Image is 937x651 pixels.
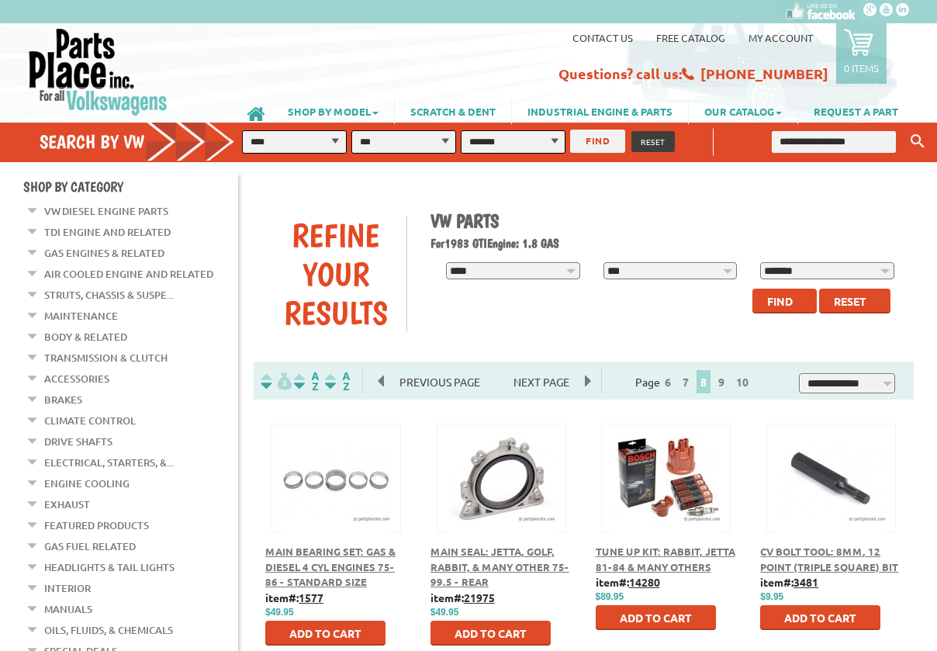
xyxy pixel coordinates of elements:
[749,31,813,44] a: My Account
[44,452,174,473] a: Electrical, Starters, &...
[596,591,624,602] span: $89.95
[498,375,585,389] a: Next Page
[44,473,130,493] a: Engine Cooling
[767,294,793,308] span: Find
[629,575,660,589] u: 14280
[620,611,692,625] span: Add to Cart
[40,130,245,153] h4: Search by VW
[656,31,725,44] a: Free Catalog
[430,236,902,251] h2: 1983 GTI
[322,372,353,390] img: Sort by Sales Rank
[44,431,112,452] a: Drive Shafts
[27,27,169,116] img: Parts Place Inc!
[906,129,929,154] button: Keyword Search
[798,98,914,124] a: REQUEST A PART
[44,327,127,347] a: Body & Related
[44,578,91,598] a: Interior
[641,136,666,147] span: RESET
[760,545,898,573] a: CV Bolt Tool: 8mm, 12 Point (Triple Square) Bit
[265,590,323,604] b: item#:
[44,410,136,431] a: Climate Control
[430,607,459,618] span: $49.95
[291,372,322,390] img: Sort by Headline
[430,236,444,251] span: For
[44,348,168,368] a: Transmission & Clutch
[272,98,394,124] a: SHOP BY MODEL
[265,607,294,618] span: $49.95
[819,289,890,313] button: Reset
[572,31,633,44] a: Contact us
[512,98,688,124] a: INDUSTRIAL ENGINE & PARTS
[44,599,92,619] a: Manuals
[487,236,559,251] span: Engine: 1.8 GAS
[697,370,711,393] span: 8
[430,621,551,646] button: Add to Cart
[265,621,386,646] button: Add to Cart
[631,131,675,152] button: RESET
[44,243,164,263] a: Gas Engines & Related
[395,98,511,124] a: SCRATCH & DENT
[44,557,175,577] a: Headlights & Tail Lights
[430,545,569,588] a: Main Seal: Jetta, Golf, Rabbit, & Many Other 75-99.5 - Rear
[299,590,323,604] u: 1577
[289,626,361,640] span: Add to Cart
[44,515,149,535] a: Featured Products
[760,575,818,589] b: item#:
[498,370,585,393] span: Next Page
[760,591,783,602] span: $9.95
[44,222,171,242] a: TDI Engine and Related
[379,375,498,389] a: Previous Page
[596,545,735,573] a: Tune Up Kit: Rabbit, Jetta 81-84 & Many Others
[44,285,174,305] a: Struts, Chassis & Suspe...
[44,306,118,326] a: Maintenance
[265,545,396,588] a: Main Bearing Set: Gas & Diesel 4 Cyl engines 75-86 - Standard Size
[430,209,902,232] h1: VW Parts
[732,375,752,389] a: 10
[844,61,879,74] p: 0 items
[752,289,817,313] button: Find
[836,23,887,84] a: 0 items
[760,605,880,630] button: Add to Cart
[384,370,496,393] span: Previous Page
[44,369,109,389] a: Accessories
[661,375,675,389] a: 6
[601,369,787,393] div: Page
[44,201,168,221] a: VW Diesel Engine Parts
[464,590,495,604] u: 21975
[834,294,866,308] span: Reset
[23,178,238,195] h4: Shop By Category
[596,575,660,589] b: item#:
[784,611,856,625] span: Add to Cart
[265,216,406,332] div: Refine Your Results
[455,626,527,640] span: Add to Cart
[44,620,173,640] a: Oils, Fluids, & Chemicals
[596,605,716,630] button: Add to Cart
[44,536,136,556] a: Gas Fuel Related
[261,372,292,390] img: filterpricelow.svg
[689,98,797,124] a: OUR CATALOG
[44,264,213,284] a: Air Cooled Engine and Related
[679,375,693,389] a: 7
[430,590,495,604] b: item#:
[570,130,625,153] button: FIND
[714,375,728,389] a: 9
[44,494,90,514] a: Exhaust
[44,390,82,410] a: Brakes
[794,575,818,589] u: 3481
